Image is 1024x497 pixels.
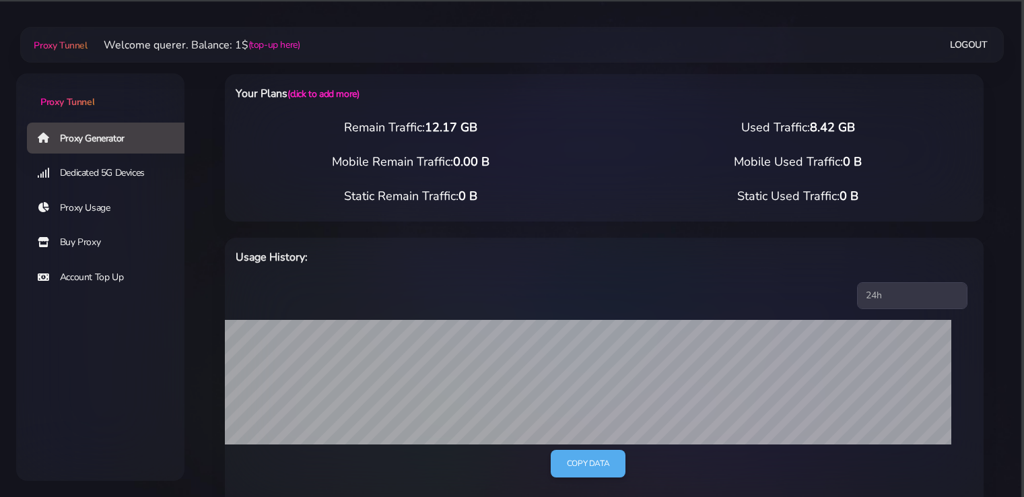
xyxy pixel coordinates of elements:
h6: Usage History: [236,249,659,266]
span: Proxy Tunnel [40,96,94,108]
a: Proxy Tunnel [31,34,87,56]
a: Account Top Up [27,262,195,293]
span: 0 B [458,188,477,204]
span: 12.17 GB [425,119,477,135]
span: 8.42 GB [810,119,855,135]
div: Static Used Traffic: [605,187,992,205]
a: (click to add more) [287,88,359,100]
div: Static Remain Traffic: [217,187,605,205]
a: Dedicated 5G Devices [27,158,195,189]
a: Copy data [551,450,625,477]
span: Proxy Tunnel [34,39,87,52]
a: Logout [950,32,988,57]
div: Remain Traffic: [217,119,605,137]
span: 0.00 B [453,154,489,170]
a: Proxy Usage [27,193,195,224]
span: 0 B [840,188,858,204]
span: 0 B [843,154,862,170]
div: Mobile Used Traffic: [605,153,992,171]
a: Buy Proxy [27,227,195,258]
div: Used Traffic: [605,119,992,137]
a: Proxy Generator [27,123,195,154]
h6: Your Plans [236,85,659,102]
li: Welcome querer. Balance: 1$ [88,37,300,53]
a: (top-up here) [248,38,300,52]
a: Proxy Tunnel [16,73,184,109]
div: Mobile Remain Traffic: [217,153,605,171]
iframe: Webchat Widget [825,277,1007,480]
